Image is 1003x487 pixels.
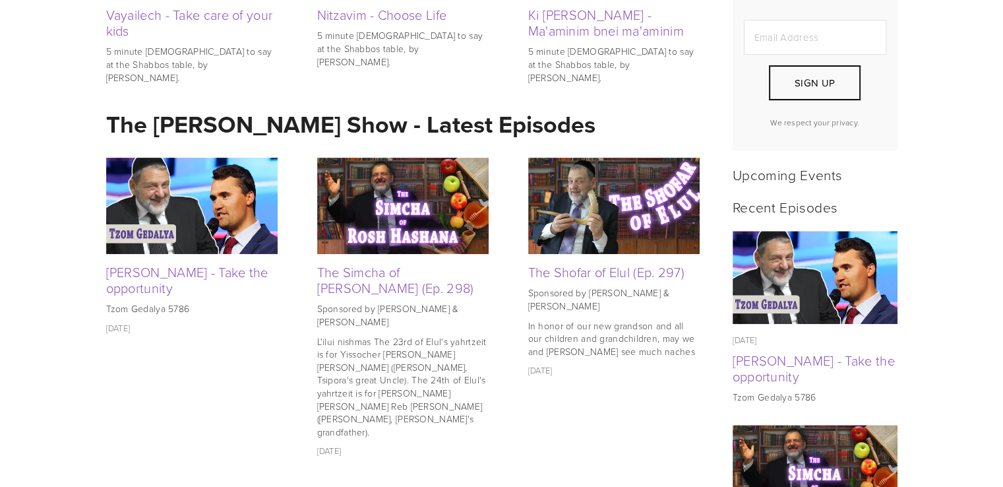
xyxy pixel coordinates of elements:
[744,20,886,55] input: Email Address
[733,199,897,215] h2: Recent Episodes
[106,263,268,297] a: [PERSON_NAME] - Take the opportunity
[317,335,489,439] p: L'ilui nishmas The 23rd of Elul's yahrtzeit is for Yissocher [PERSON_NAME] [PERSON_NAME] ([PERSON...
[528,364,553,376] time: [DATE]
[317,5,447,24] a: Nitzavim - Choose Life
[106,5,273,40] a: Vayailech - Take care of your kids
[733,391,897,404] p: Tzom Gedalya 5786
[528,45,700,84] p: 5 minute [DEMOGRAPHIC_DATA] to say at the Shabbos table, by [PERSON_NAME].
[733,231,897,324] a: Tzom Gedalya - Take the opportunity
[528,158,700,254] img: The Shofar of Elul (Ep. 297)
[106,45,278,84] p: 5 minute [DEMOGRAPHIC_DATA] to say at the Shabbos table, by [PERSON_NAME].
[733,166,897,183] h2: Upcoming Events
[528,263,684,281] a: The Shofar of Elul (Ep. 297)
[733,351,895,385] a: [PERSON_NAME] - Take the opportunity
[528,5,684,40] a: Ki [PERSON_NAME] - Ma'aminim bnei ma'aminim
[528,286,700,312] p: Sponsored by [PERSON_NAME] & [PERSON_NAME]
[795,76,835,90] span: Sign Up
[732,231,897,324] img: Tzom Gedalya - Take the opportunity
[733,334,757,346] time: [DATE]
[528,319,700,358] p: In honor of our new grandson and all our children and grandchildren, may we and [PERSON_NAME] see...
[744,117,886,128] p: We respect your privacy.
[317,263,474,297] a: The Simcha of [PERSON_NAME] (Ep. 298)
[106,302,278,315] p: Tzom Gedalya 5786
[317,445,342,457] time: [DATE]
[317,302,489,328] p: Sponsored by [PERSON_NAME] & [PERSON_NAME]
[106,158,278,254] img: Tzom Gedalya - Take the opportunity
[317,29,489,68] p: 5 minute [DEMOGRAPHIC_DATA] to say at the Shabbos table, by [PERSON_NAME].
[106,322,131,334] time: [DATE]
[769,65,860,100] button: Sign Up
[106,107,595,141] strong: The [PERSON_NAME] Show - Latest Episodes
[317,158,489,254] img: The Simcha of Rosh Hashana (Ep. 298)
